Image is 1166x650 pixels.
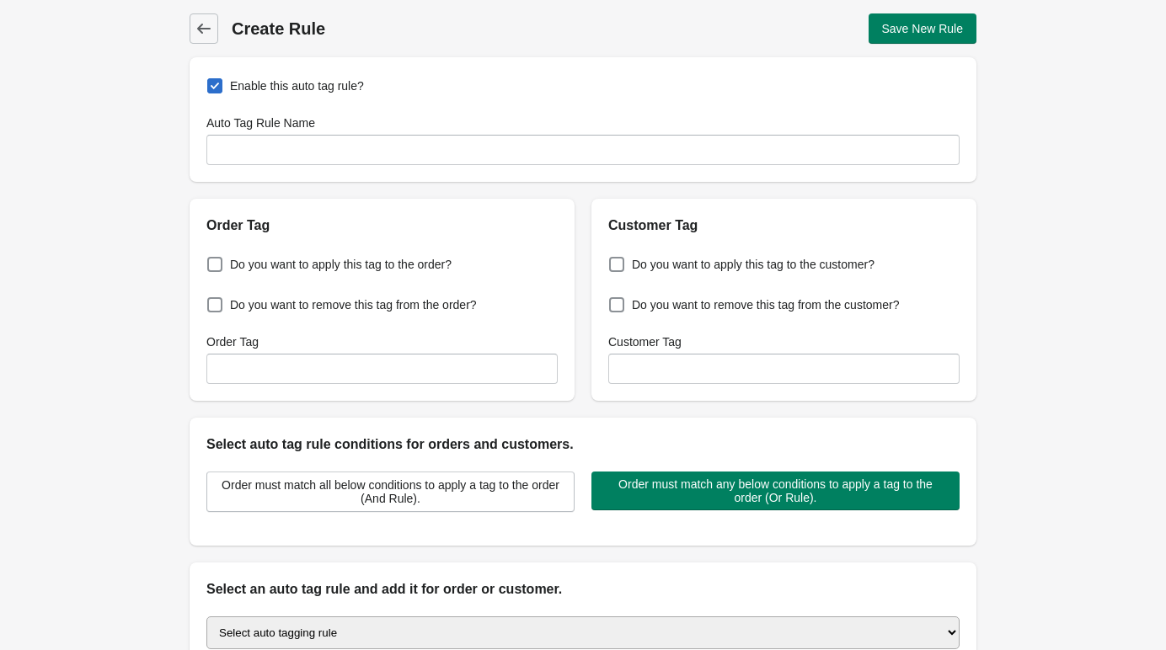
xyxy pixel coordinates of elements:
[206,115,315,131] label: Auto Tag Rule Name
[632,296,899,313] span: Do you want to remove this tag from the customer?
[882,22,964,35] span: Save New Rule
[206,579,960,599] h2: Select an auto tag rule and add it for order or customer.
[206,434,960,455] h2: Select auto tag rule conditions for orders and customers.
[869,13,977,44] button: Save New Rule
[206,216,558,236] h2: Order Tag
[230,256,452,273] span: Do you want to apply this tag to the order?
[591,472,960,510] button: Order must match any below conditions to apply a tag to the order (Or Rule).
[605,477,946,504] span: Order must match any below conditions to apply a tag to the order (Or Rule).
[221,478,560,505] span: Order must match all below conditions to apply a tag to the order (And Rule).
[632,256,874,273] span: Do you want to apply this tag to the customer?
[206,472,575,512] button: Order must match all below conditions to apply a tag to the order (And Rule).
[230,77,364,94] span: Enable this auto tag rule?
[608,216,960,236] h2: Customer Tag
[232,17,583,40] h1: Create Rule
[608,333,682,350] label: Customer Tag
[206,333,259,350] label: Order Tag
[230,296,477,313] span: Do you want to remove this tag from the order?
